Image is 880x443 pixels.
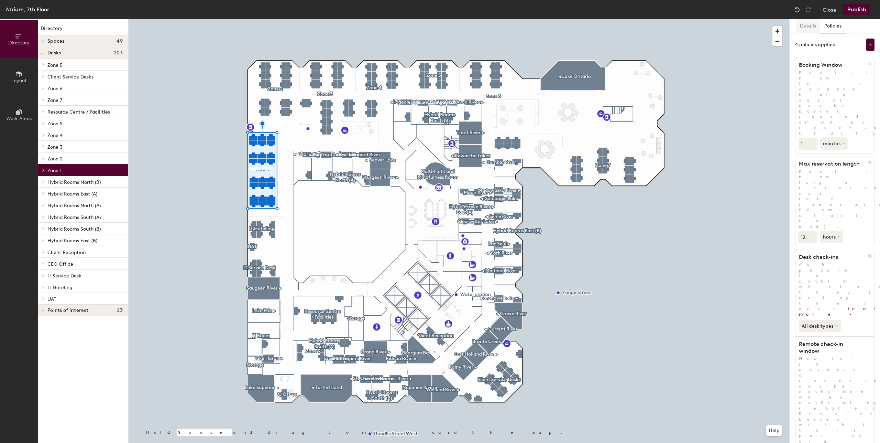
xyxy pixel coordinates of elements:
span: Zone 5 [47,62,63,68]
h1: Booking Window [795,62,868,68]
span: 23 [117,308,123,313]
span: Zone 9 [47,121,63,127]
span: Zone 4 [47,133,63,138]
span: Points of interest [47,308,88,313]
p: Restrict how far in advance hotel desks can be booked (based on when reservation starts). [795,70,874,136]
span: IT Hoteling [47,285,72,291]
span: IT Service Desk [47,273,81,279]
button: hours [820,231,843,243]
p: Restrict how long a reservation can last (measured from start to end). [795,169,874,229]
h1: Max reservation length [795,160,868,167]
span: Hybrid Rooms North (B) [47,179,101,185]
span: Client Reception [47,250,86,255]
span: Hybrid Rooms East (B) [47,238,97,244]
h1: Desk check-ins [795,254,868,261]
span: Hybrid Rooms South (A) [47,214,101,220]
span: Hybrid Rooms East (A) [47,191,97,197]
h1: Directory [38,25,128,35]
button: All desk types [799,320,841,332]
span: Work Areas [6,116,32,122]
span: Directory [8,40,30,46]
button: Details [796,19,820,33]
span: Desks [47,50,61,56]
span: UAT [47,296,56,302]
span: Resource Centre / Facilities [47,109,110,115]
span: Spaces [47,39,65,44]
span: Layout [11,78,27,84]
span: Zone 2 [47,156,63,162]
span: Zone 1 [47,168,62,173]
button: months [820,137,848,150]
span: 203 [114,50,123,56]
span: Zone 3 [47,144,63,150]
h1: Remote check-in window [795,341,868,355]
button: Close [823,4,836,15]
img: Undo [794,6,801,13]
img: Redo [805,6,812,13]
div: Atrium, 7th Floor [5,5,49,14]
span: 49 [117,39,123,44]
span: Hybrid Rooms South (B) [47,226,101,232]
span: Hybrid Rooms North (A) [47,203,101,209]
button: Publish [843,4,870,15]
span: CEO Office [47,261,73,267]
span: Zone 7 [47,97,62,103]
button: Policies [820,19,846,33]
span: Zone 6 [47,86,63,92]
span: Client Service Desks [47,74,93,80]
div: 4 policies applied [795,42,836,48]
button: Help [766,425,782,436]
